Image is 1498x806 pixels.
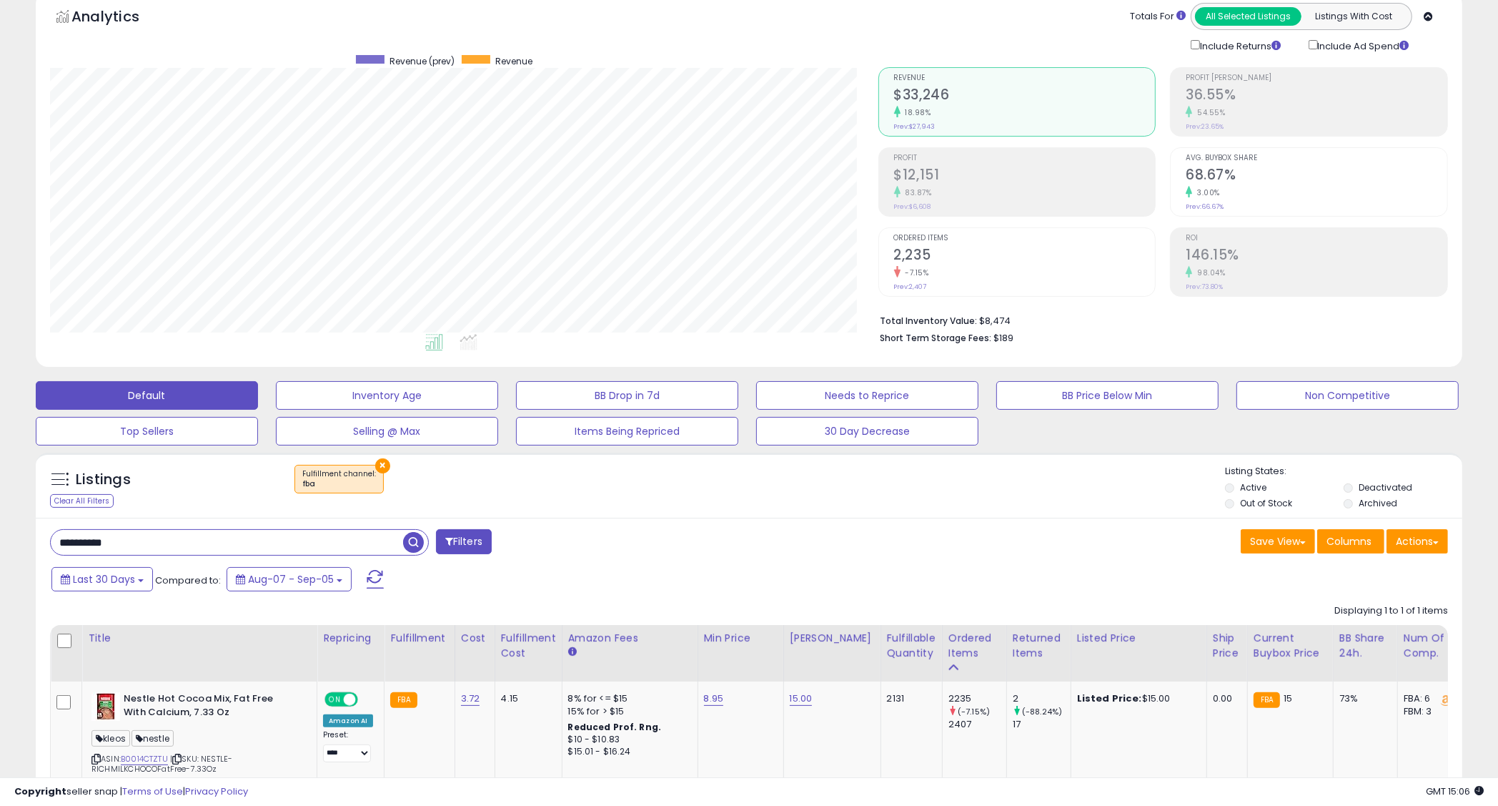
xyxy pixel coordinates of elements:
[1186,167,1447,186] h2: 68.67%
[323,714,373,727] div: Amazon AI
[91,692,120,721] img: 51S9uiHJPiL._SL40_.jpg
[1180,37,1298,53] div: Include Returns
[790,631,875,646] div: [PERSON_NAME]
[894,87,1156,106] h2: $33,246
[1013,718,1071,731] div: 17
[1013,631,1065,661] div: Returned Items
[568,734,687,746] div: $10 - $10.83
[1236,381,1459,410] button: Non Competitive
[1225,465,1462,478] p: Listing States:
[894,202,931,211] small: Prev: $6,608
[568,631,692,646] div: Amazon Fees
[302,468,376,490] span: Fulfillment channel :
[1013,692,1071,705] div: 2
[36,417,258,446] button: Top Sellers
[1404,631,1456,661] div: Num of Comp.
[881,311,1438,328] li: $8,474
[1298,37,1432,53] div: Include Ad Spend
[390,55,455,67] span: Revenue (prev)
[1077,631,1201,646] div: Listed Price
[461,692,480,706] a: 3.72
[1186,74,1447,82] span: Profit [PERSON_NAME]
[1426,785,1484,798] span: 2025-10-6 15:06 GMT
[1339,692,1387,705] div: 73%
[948,692,1006,705] div: 2235
[1254,692,1280,708] small: FBA
[1186,87,1447,106] h2: 36.55%
[76,470,131,490] h5: Listings
[894,282,927,291] small: Prev: 2,407
[50,494,114,508] div: Clear All Filters
[756,381,978,410] button: Needs to Reprice
[461,631,489,646] div: Cost
[1192,107,1225,118] small: 54.55%
[1359,497,1397,509] label: Archived
[302,479,376,489] div: fba
[901,267,929,278] small: -7.15%
[185,785,248,798] a: Privacy Policy
[568,746,687,758] div: $15.01 - $16.24
[88,631,311,646] div: Title
[375,458,390,473] button: ×
[436,529,492,554] button: Filters
[958,706,990,717] small: (-7.15%)
[356,694,379,706] span: OFF
[894,247,1156,266] h2: 2,235
[704,631,778,646] div: Min Price
[91,753,232,775] span: | SKU: NESTLE-RICHMILKCHOCOFatFree-7.33Oz
[1077,692,1142,705] b: Listed Price:
[121,753,168,765] a: B0014CTZTU
[1240,497,1292,509] label: Out of Stock
[1339,631,1392,661] div: BB Share 24h.
[881,332,992,344] b: Short Term Storage Fees:
[568,692,687,705] div: 8% for <= $15
[790,692,813,706] a: 15.00
[568,646,577,659] small: Amazon Fees.
[1186,282,1223,291] small: Prev: 73.80%
[155,574,221,587] span: Compared to:
[71,6,167,30] h5: Analytics
[1192,187,1220,198] small: 3.00%
[1022,706,1062,717] small: (-88.24%)
[1130,10,1186,24] div: Totals For
[1186,202,1224,211] small: Prev: 66.67%
[568,721,662,733] b: Reduced Prof. Rng.
[132,730,174,747] span: nestle
[1284,692,1292,705] span: 15
[390,631,448,646] div: Fulfillment
[1186,154,1447,162] span: Avg. Buybox Share
[887,631,936,661] div: Fulfillable Quantity
[14,785,248,799] div: seller snap | |
[1213,692,1236,705] div: 0.00
[227,567,352,591] button: Aug-07 - Sep-05
[276,381,498,410] button: Inventory Age
[894,235,1156,242] span: Ordered Items
[994,331,1014,345] span: $189
[1404,692,1451,705] div: FBA: 6
[14,785,66,798] strong: Copyright
[91,730,130,747] span: kleos
[901,187,932,198] small: 83.87%
[516,417,738,446] button: Items Being Repriced
[1241,529,1315,554] button: Save View
[894,154,1156,162] span: Profit
[996,381,1219,410] button: BB Price Below Min
[756,417,978,446] button: 30 Day Decrease
[501,631,556,661] div: Fulfillment Cost
[881,315,978,327] b: Total Inventory Value:
[501,692,551,705] div: 4.15
[948,718,1006,731] div: 2407
[1186,247,1447,266] h2: 146.15%
[390,692,417,708] small: FBA
[1240,481,1266,493] label: Active
[1186,122,1224,131] small: Prev: 23.65%
[1077,692,1196,705] div: $15.00
[1186,235,1447,242] span: ROI
[248,572,334,586] span: Aug-07 - Sep-05
[36,381,258,410] button: Default
[326,694,344,706] span: ON
[124,692,297,722] b: Nestle Hot Cocoa Mix, Fat Free With Calcium, 7.33 Oz
[894,74,1156,82] span: Revenue
[276,417,498,446] button: Selling @ Max
[1334,604,1448,618] div: Displaying 1 to 1 of 1 items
